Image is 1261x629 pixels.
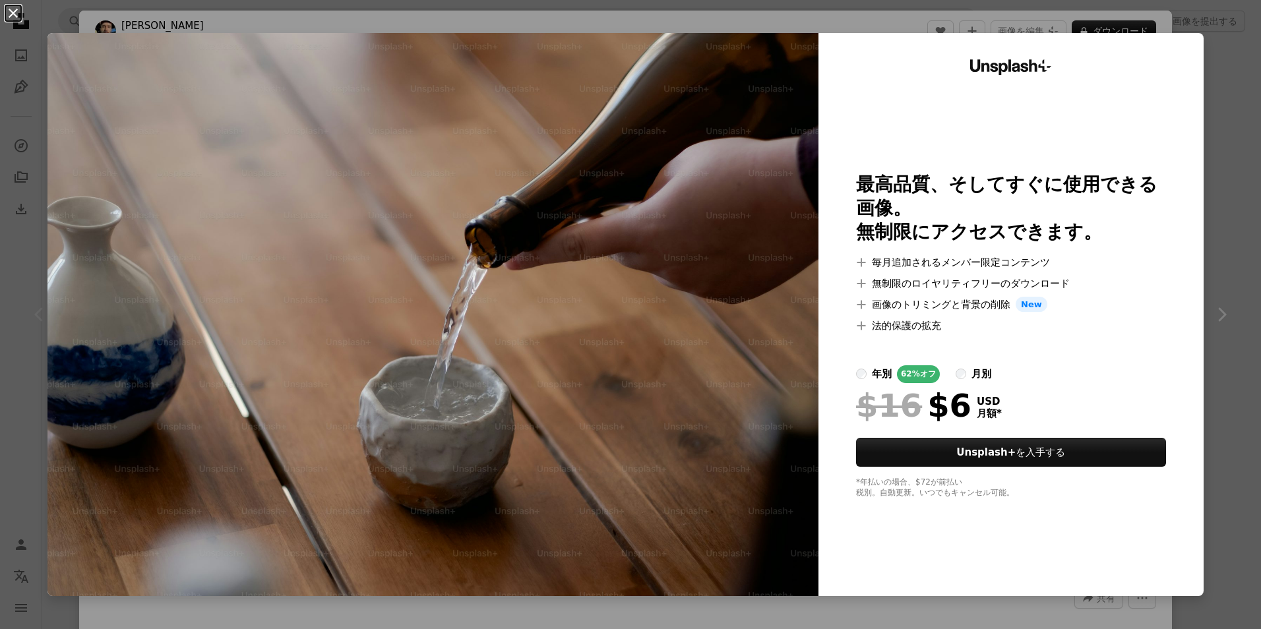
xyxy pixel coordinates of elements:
[856,276,1166,291] li: 無制限のロイヤリティフリーのダウンロード
[856,388,971,423] div: $6
[856,297,1166,313] li: 画像のトリミングと背景の削除
[977,396,1002,407] span: USD
[856,255,1166,270] li: 毎月追加されるメンバー限定コンテンツ
[856,318,1166,334] li: 法的保護の拡充
[971,366,991,382] div: 月別
[856,388,922,423] span: $16
[856,173,1166,244] h2: 最高品質、そしてすぐに使用できる画像。 無制限にアクセスできます。
[856,438,1166,467] button: Unsplash+を入手する
[897,365,940,383] div: 62% オフ
[856,369,867,379] input: 年別62%オフ
[1016,297,1047,313] span: New
[956,446,1016,458] strong: Unsplash+
[956,369,966,379] input: 月別
[856,477,1166,498] div: *年払いの場合、 $72 が前払い 税別。自動更新。いつでもキャンセル可能。
[872,366,892,382] div: 年別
